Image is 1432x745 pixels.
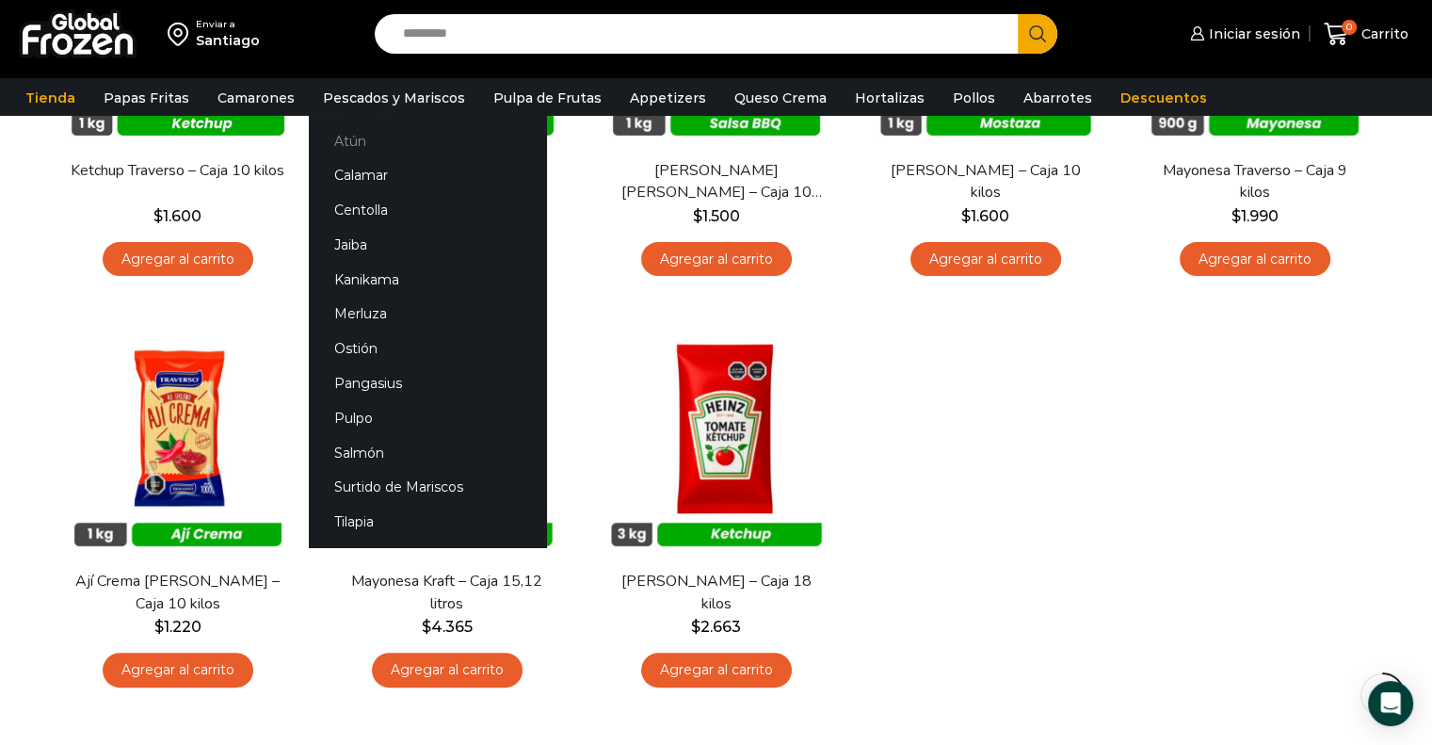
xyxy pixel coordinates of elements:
span: $ [422,618,431,636]
a: Hortalizas [845,80,934,116]
a: Agregar al carrito: “Ají Crema Traverso - Caja 10 kilos” [103,653,253,688]
div: Open Intercom Messenger [1368,681,1413,726]
span: $ [154,618,164,636]
a: Camarones [208,80,304,116]
a: Agregar al carrito: “Mostaza Heinz - Caja 10 kilos” [910,242,1061,277]
a: Descuentos [1111,80,1216,116]
div: Santiago [196,31,260,50]
a: Pangasius [309,366,546,401]
bdi: 1.990 [1231,207,1279,225]
a: Agregar al carrito: “Ketchup Heinz - Caja 18 kilos” [641,653,792,688]
a: Papas Fritas [94,80,199,116]
span: $ [693,207,702,225]
a: [PERSON_NAME] – Caja 10 kilos [877,160,1093,203]
span: $ [961,207,971,225]
bdi: 1.600 [153,207,201,225]
a: 0 Carrito [1319,12,1413,57]
a: Agregar al carrito: “Mayonesa Traverso - Caja 9 kilos” [1180,242,1330,277]
span: $ [1231,207,1241,225]
a: Queso Crema [725,80,836,116]
a: Surtido de Mariscos [309,470,546,505]
bdi: 4.365 [422,618,473,636]
span: Iniciar sesión [1204,24,1300,43]
a: Centolla [309,193,546,228]
a: Abarrotes [1014,80,1102,116]
a: [PERSON_NAME] – Caja 18 kilos [607,571,824,614]
span: $ [153,207,163,225]
a: Mayonesa Kraft – Caja 15,12 litros [338,571,555,614]
a: [PERSON_NAME] [PERSON_NAME] – Caja 10 kilos [607,160,824,203]
bdi: 2.663 [691,618,741,636]
span: 0 [1342,20,1357,35]
a: Pulpo [309,400,546,435]
a: Ketchup Traverso – Caja 10 kilos [69,160,285,182]
bdi: 1.220 [154,618,201,636]
a: Atún [309,123,546,158]
a: Ají Crema [PERSON_NAME] – Caja 10 kilos [69,571,285,614]
a: Jaiba [309,228,546,263]
a: Appetizers [620,80,716,116]
img: address-field-icon.svg [168,18,196,50]
a: Agregar al carrito: “Salsa Barbacue Traverso - Caja 10 kilos” [641,242,792,277]
a: Pescados y Mariscos [314,80,475,116]
div: Enviar a [196,18,260,31]
button: Search button [1018,14,1057,54]
a: Agregar al carrito: “Mayonesa Kraft - Caja 15,12 litros” [372,653,523,688]
a: Calamar [309,158,546,193]
a: Mayonesa Traverso – Caja 9 kilos [1146,160,1362,203]
a: Tienda [16,80,85,116]
a: Kanikama [309,262,546,297]
bdi: 1.500 [693,207,740,225]
a: Pollos [943,80,1005,116]
a: Merluza [309,297,546,332]
a: Pulpa de Frutas [484,80,611,116]
a: Tilapia [309,505,546,540]
span: $ [691,618,700,636]
bdi: 1.600 [961,207,1009,225]
a: Salmón [309,435,546,470]
span: Carrito [1357,24,1408,43]
a: Iniciar sesión [1185,15,1300,53]
a: Agregar al carrito: “Ketchup Traverso - Caja 10 kilos” [103,242,253,277]
a: Ostión [309,332,546,366]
